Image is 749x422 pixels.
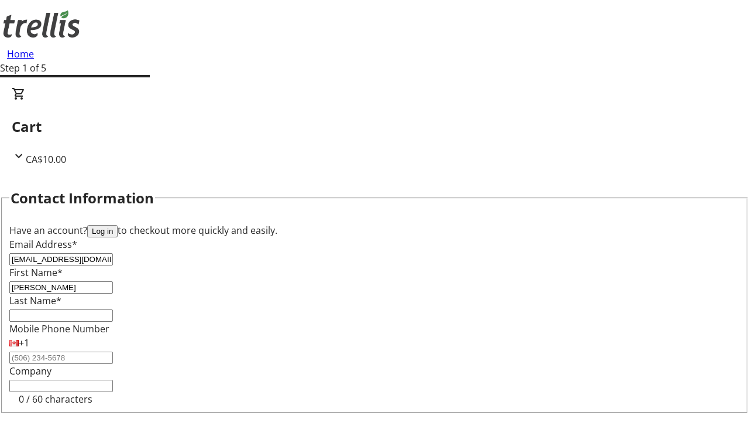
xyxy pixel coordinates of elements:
span: CA$10.00 [26,153,66,166]
label: Email Address* [9,238,77,251]
label: First Name* [9,266,63,279]
div: CartCA$10.00 [12,87,737,166]
h2: Contact Information [11,188,154,209]
h2: Cart [12,116,737,137]
input: (506) 234-5678 [9,352,113,364]
div: Have an account? to checkout more quickly and easily. [9,223,740,237]
label: Last Name* [9,294,61,307]
label: Mobile Phone Number [9,322,109,335]
button: Log in [87,225,118,237]
label: Company [9,365,51,377]
tr-character-limit: 0 / 60 characters [19,393,92,406]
